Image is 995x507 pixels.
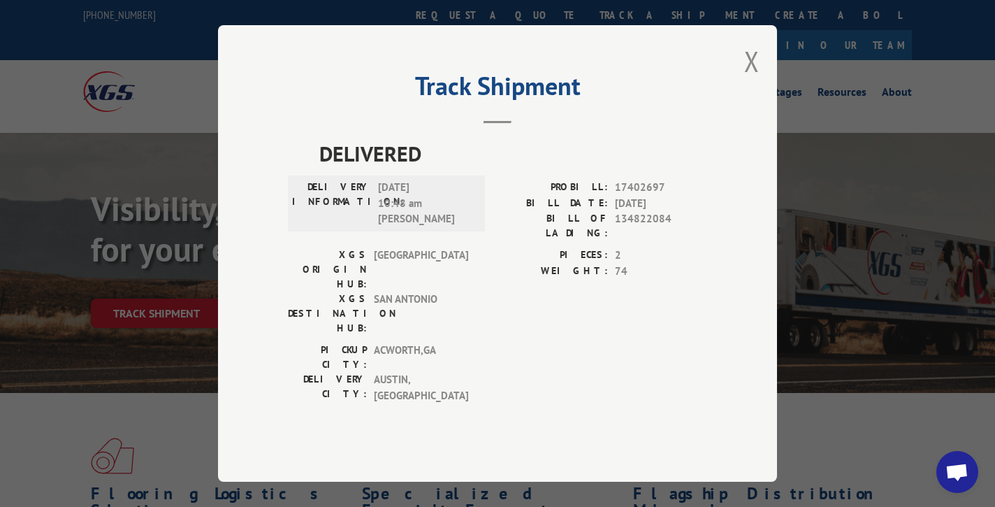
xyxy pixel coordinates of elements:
[374,248,468,292] span: [GEOGRAPHIC_DATA]
[288,76,707,103] h2: Track Shipment
[319,138,707,169] span: DELIVERED
[497,248,608,264] label: PIECES:
[615,211,707,241] span: 134822084
[615,264,707,280] span: 74
[497,196,608,212] label: BILL DATE:
[744,43,760,80] button: Close modal
[288,343,367,372] label: PICKUP CITY:
[497,211,608,241] label: BILL OF LADING:
[378,180,472,227] span: [DATE] 10:48 am [PERSON_NAME]
[292,180,371,227] label: DELIVERY INFORMATION:
[288,292,367,336] label: XGS DESTINATION HUB:
[497,264,608,280] label: WEIGHT:
[288,372,367,404] label: DELIVERY CITY:
[497,180,608,196] label: PROBILL:
[374,292,468,336] span: SAN ANTONIO
[615,248,707,264] span: 2
[615,180,707,196] span: 17402697
[936,451,978,493] div: Open chat
[374,372,468,404] span: AUSTIN , [GEOGRAPHIC_DATA]
[374,343,468,372] span: ACWORTH , GA
[615,196,707,212] span: [DATE]
[288,248,367,292] label: XGS ORIGIN HUB:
